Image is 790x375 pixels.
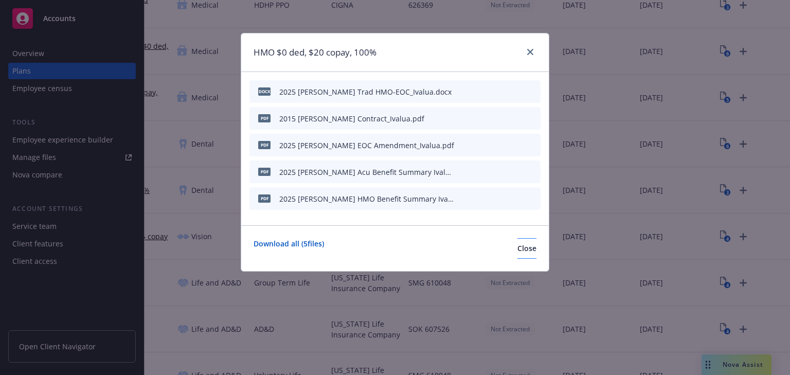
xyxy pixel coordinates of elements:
[254,46,376,59] h1: HMO $0 ded, $20 copay, 100%
[494,86,502,97] button: download file
[528,86,536,97] button: archive file
[528,111,536,126] button: archive file
[279,193,455,204] div: 2025 [PERSON_NAME] HMO Benefit Summary Ivalua, Inc..pdf
[494,138,502,153] button: download file
[511,111,520,126] button: preview file
[528,138,536,153] button: archive file
[474,138,486,153] button: start extraction
[494,111,502,126] button: download file
[254,238,324,259] a: Download all ( 5 files)
[279,167,455,177] div: 2025 [PERSON_NAME] Acu Benefit Summary Ivalua, Inc..pdf
[517,238,536,259] button: Close
[511,138,520,153] button: preview file
[517,243,536,253] span: Close
[474,111,486,126] button: start extraction
[279,86,452,97] div: 2025 [PERSON_NAME] Trad HMO-EOC_Ivalua.docx
[474,191,486,206] button: start extraction
[258,168,271,175] span: pdf
[524,46,536,58] a: close
[511,191,520,206] button: preview file
[511,165,520,180] button: preview file
[494,191,502,206] button: download file
[528,191,536,206] button: archive file
[511,86,520,97] button: preview file
[494,165,502,180] button: download file
[258,114,271,122] span: pdf
[279,140,454,151] div: 2025 [PERSON_NAME] EOC Amendment_Ivalua.pdf
[279,113,424,124] div: 2015 [PERSON_NAME] Contract_Ivalua.pdf
[474,165,486,180] button: start extraction
[258,141,271,149] span: pdf
[258,87,271,95] span: docx
[528,165,536,180] button: archive file
[258,194,271,202] span: pdf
